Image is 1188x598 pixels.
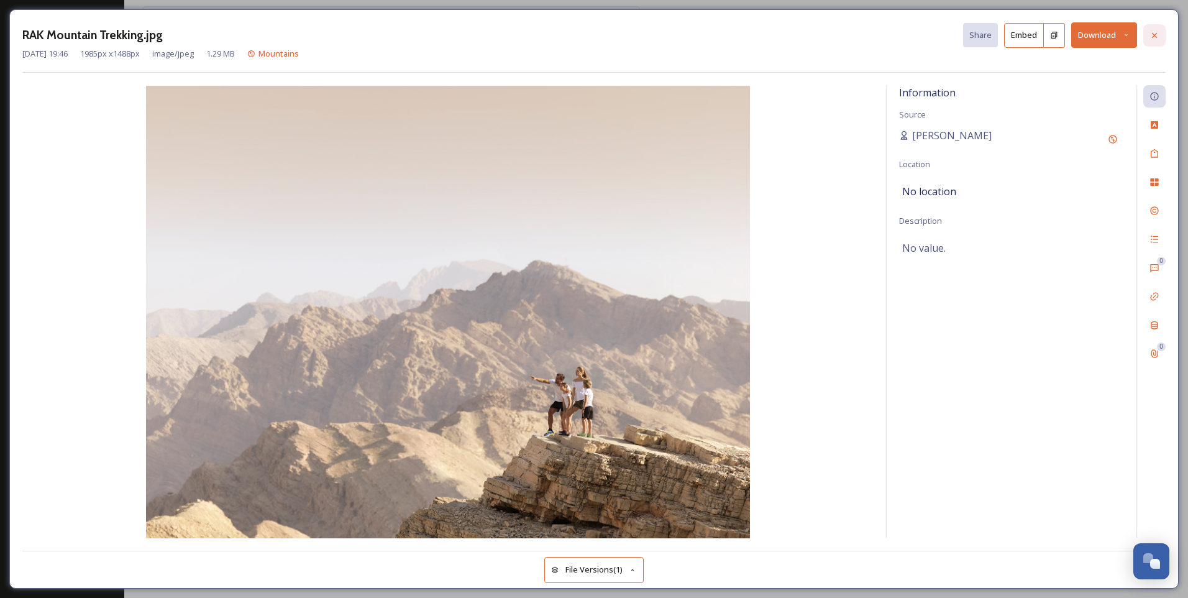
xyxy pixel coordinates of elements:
span: Location [899,159,930,170]
span: Description [899,215,942,226]
span: No value. [902,241,946,255]
button: Open Chat [1133,543,1169,579]
span: Mountains [258,48,299,59]
button: Embed [1004,23,1044,48]
span: Source [899,109,926,120]
div: 0 [1157,257,1166,265]
span: [PERSON_NAME] [912,128,992,143]
button: Download [1071,22,1137,48]
span: [DATE] 19:46 [22,48,68,60]
span: Information [899,86,956,99]
button: Share [963,23,998,47]
button: File Versions(1) [544,557,644,582]
span: 1.29 MB [206,48,235,60]
span: 1985 px x 1488 px [80,48,140,60]
img: RAK%20Mountain%20Trekking.jpg [22,86,874,538]
span: image/jpeg [152,48,194,60]
h3: RAK Mountain Trekking.jpg [22,26,163,44]
div: 0 [1157,343,1166,351]
span: No location [902,184,956,199]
